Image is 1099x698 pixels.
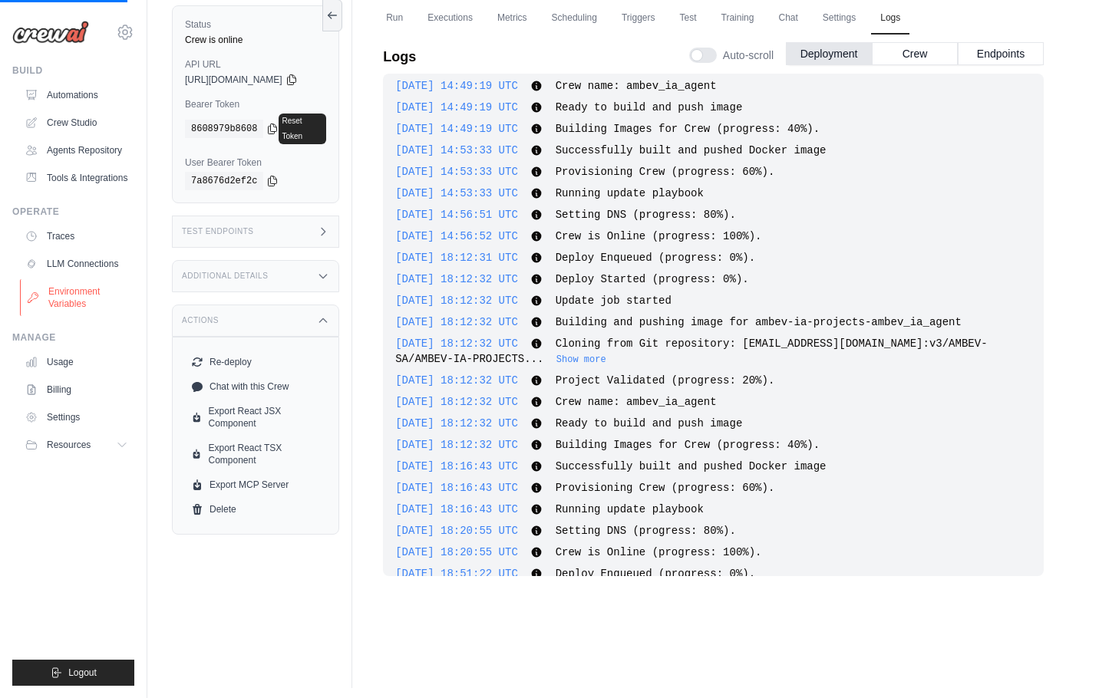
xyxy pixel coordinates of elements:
span: [DATE] 18:51:22 UTC [395,568,518,580]
code: 8608979b8608 [185,120,263,138]
a: Run [377,2,412,35]
span: Deploy Enqueued (progress: 0%). [556,252,755,264]
span: Successfully built and pushed Docker image [556,460,827,472]
span: [DATE] 18:12:32 UTC [395,417,518,430]
span: Successfully built and pushed Docker image [556,144,827,156]
span: [URL][DOMAIN_NAME] [185,74,282,86]
div: Crew is online [185,34,326,46]
span: [DATE] 18:12:32 UTC [395,337,518,350]
a: Chat with this Crew [185,374,326,399]
span: Ready to build and push image [556,417,743,430]
img: Logo [12,21,89,44]
span: [DATE] 18:12:32 UTC [395,396,518,408]
label: Bearer Token [185,98,326,110]
span: Deploy Started (progress: 0%). [556,273,749,285]
button: Re-deploy [185,350,326,374]
span: [DATE] 18:20:55 UTC [395,546,518,558]
span: [DATE] 18:16:43 UTC [395,482,518,494]
a: Metrics [488,2,536,35]
a: Export React JSX Component [185,399,326,436]
span: Crew is Online (progress: 100%). [556,230,762,242]
a: Executions [418,2,482,35]
span: Resources [47,439,91,451]
span: [DATE] 14:53:33 UTC [395,187,518,199]
a: Environment Variables [20,279,136,316]
h3: Test Endpoints [182,227,254,236]
a: Crew Studio [18,110,134,135]
span: [DATE] 18:12:32 UTC [395,316,518,328]
span: [DATE] 14:49:19 UTC [395,101,518,114]
button: Logout [12,660,134,686]
a: Chat [769,2,807,35]
span: Provisioning Crew (progress: 60%). [556,482,775,494]
span: [DATE] 18:16:43 UTC [395,460,518,472]
span: Setting DNS (progress: 80%). [556,525,736,537]
a: Training [712,2,764,35]
div: Operate [12,206,134,218]
span: Project Validated (progress: 20%). [556,374,775,387]
a: Agents Repository [18,138,134,163]
span: [DATE] 18:12:32 UTC [395,374,518,387]
span: Building Images for Crew (progress: 40%). [556,123,820,135]
span: [DATE] 14:56:52 UTC [395,230,518,242]
a: Scheduling [543,2,606,35]
span: [DATE] 18:12:32 UTC [395,273,518,285]
a: Settings [18,405,134,430]
button: Show more [556,354,606,366]
span: Logout [68,667,97,679]
span: [DATE] 18:12:32 UTC [395,295,518,307]
a: Triggers [612,2,665,35]
span: [DATE] 14:49:19 UTC [395,123,518,135]
a: Tools & Integrations [18,166,134,190]
label: Status [185,18,326,31]
span: [DATE] 18:20:55 UTC [395,525,518,537]
span: Provisioning Crew (progress: 60%). [556,166,775,178]
a: Delete [185,497,326,522]
span: Running update playbook [556,503,704,515]
button: Resources [18,433,134,457]
div: Build [12,64,134,77]
span: Auto-scroll [723,48,774,63]
a: Billing [18,377,134,402]
span: Building Images for Crew (progress: 40%). [556,439,820,451]
p: Logs [383,46,416,67]
span: [DATE] 14:53:33 UTC [395,166,518,178]
a: Export MCP Server [185,472,326,497]
div: Widget de chat [1022,624,1099,698]
span: Deploy Enqueued (progress: 0%). [556,568,755,580]
code: 7a8676d2ef2c [185,172,263,190]
span: [DATE] 18:12:32 UTC [395,439,518,451]
span: Ready to build and push image [556,101,743,114]
button: Endpoints [958,42,1044,65]
a: Reset Token [279,114,326,144]
a: Test [671,2,706,35]
span: [DATE] 14:53:33 UTC [395,144,518,156]
span: Setting DNS (progress: 80%). [556,209,736,221]
a: Logs [871,2,909,35]
span: [DATE] 14:49:19 UTC [395,80,518,92]
span: Update job started [556,295,672,307]
span: Crew name: ambev_ia_agent [556,396,717,408]
h3: Actions [182,316,219,325]
iframe: Chat Widget [1022,624,1099,698]
label: User Bearer Token [185,156,326,169]
a: Automations [18,83,134,107]
span: Crew is Online (progress: 100%). [556,546,762,558]
label: API URL [185,58,326,71]
h3: Additional Details [182,272,268,281]
a: Settings [814,2,865,35]
button: Crew [872,42,958,65]
span: Running update playbook [556,187,704,199]
a: LLM Connections [18,252,134,276]
div: Manage [12,331,134,344]
span: [DATE] 14:56:51 UTC [395,209,518,221]
a: Export React TSX Component [185,436,326,472]
span: Building and pushing image for ambev-ia-projects-ambev_ia_agent [556,316,962,328]
span: [DATE] 18:16:43 UTC [395,503,518,515]
a: Usage [18,350,134,374]
a: Traces [18,224,134,249]
span: [DATE] 18:12:31 UTC [395,252,518,264]
button: Deployment [786,42,872,65]
span: Cloning from Git repository: [EMAIL_ADDRESS][DOMAIN_NAME]:v3/AMBEV-SA/AMBEV-IA-PROJECTS... [395,337,987,365]
span: Crew name: ambev_ia_agent [556,80,717,92]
